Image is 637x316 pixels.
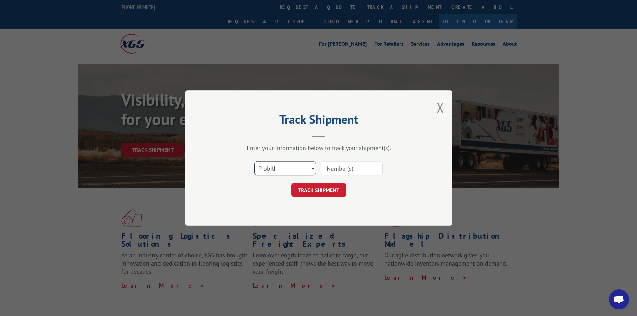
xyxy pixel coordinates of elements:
[291,183,346,197] button: TRACK SHIPMENT
[437,99,444,116] button: Close modal
[218,115,419,127] h2: Track Shipment
[321,161,383,175] input: Number(s)
[218,144,419,152] div: Enter your information below to track your shipment(s).
[609,289,629,309] div: Open chat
